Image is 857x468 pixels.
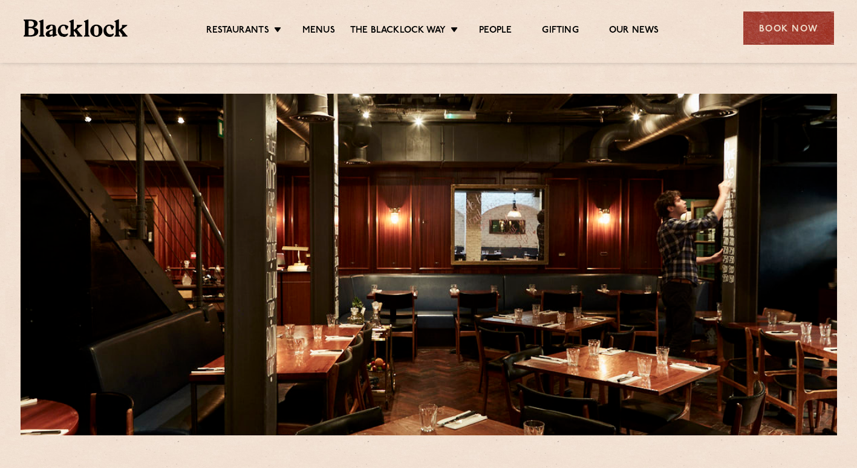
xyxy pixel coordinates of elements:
[743,11,834,45] div: Book Now
[542,25,578,38] a: Gifting
[302,25,335,38] a: Menus
[24,19,128,37] img: BL_Textured_Logo-footer-cropped.svg
[206,25,269,38] a: Restaurants
[350,25,446,38] a: The Blacklock Way
[479,25,512,38] a: People
[609,25,659,38] a: Our News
